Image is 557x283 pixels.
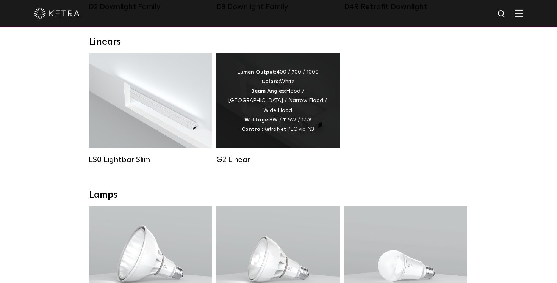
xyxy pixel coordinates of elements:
[251,88,286,94] strong: Beam Angles:
[89,53,212,164] a: LS0 Lightbar Slim Lumen Output:200 / 350Colors:White / BlackControl:X96 Controller
[89,37,468,48] div: Linears
[228,68,328,134] div: 400 / 700 / 1000 White Flood / [GEOGRAPHIC_DATA] / Narrow Flood / Wide Flood 8W / 11.5W / 17W Ket...
[216,155,340,164] div: G2 Linear
[515,9,523,17] img: Hamburger%20Nav.svg
[497,9,507,19] img: search icon
[261,79,280,84] strong: Colors:
[237,69,277,75] strong: Lumen Output:
[216,53,340,164] a: G2 Linear Lumen Output:400 / 700 / 1000Colors:WhiteBeam Angles:Flood / [GEOGRAPHIC_DATA] / Narrow...
[34,8,80,19] img: ketra-logo-2019-white
[241,127,263,132] strong: Control:
[89,155,212,164] div: LS0 Lightbar Slim
[244,117,269,123] strong: Wattage:
[89,190,468,201] div: Lamps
